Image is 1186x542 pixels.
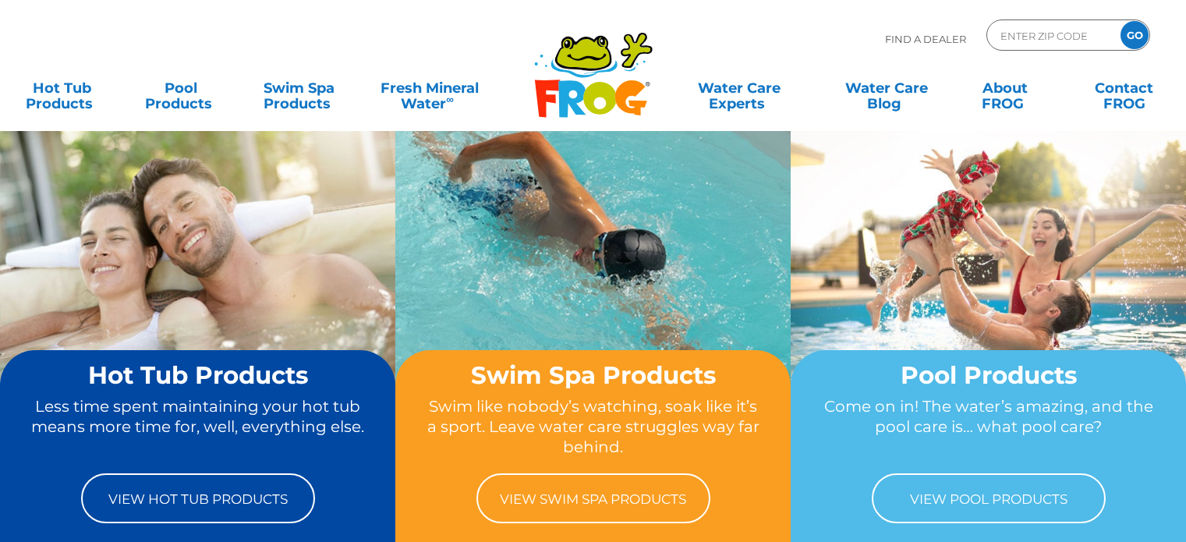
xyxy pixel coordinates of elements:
a: Fresh MineralWater∞ [372,73,487,104]
a: Water CareBlog [841,73,933,104]
h2: Hot Tub Products [30,362,366,388]
a: Swim SpaProducts [253,73,345,104]
p: Swim like nobody’s watching, soak like it’s a sport. Leave water care struggles way far behind. [425,396,761,458]
img: home-banner-swim-spa-short [395,130,791,426]
a: ContactFROG [1078,73,1170,104]
p: Find A Dealer [885,19,966,58]
a: View Pool Products [872,473,1106,523]
a: View Hot Tub Products [81,473,315,523]
img: home-banner-pool-short [791,130,1186,426]
h2: Pool Products [820,362,1156,388]
a: PoolProducts [134,73,226,104]
a: AboutFROG [959,73,1051,104]
h2: Swim Spa Products [425,362,761,388]
a: Water CareExperts [664,73,814,104]
p: Come on in! The water’s amazing, and the pool care is… what pool care? [820,396,1156,458]
input: GO [1121,21,1149,49]
a: Hot TubProducts [16,73,108,104]
input: Zip Code Form [999,24,1104,47]
p: Less time spent maintaining your hot tub means more time for, well, everything else. [30,396,366,458]
sup: ∞ [446,93,454,105]
a: View Swim Spa Products [476,473,710,523]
